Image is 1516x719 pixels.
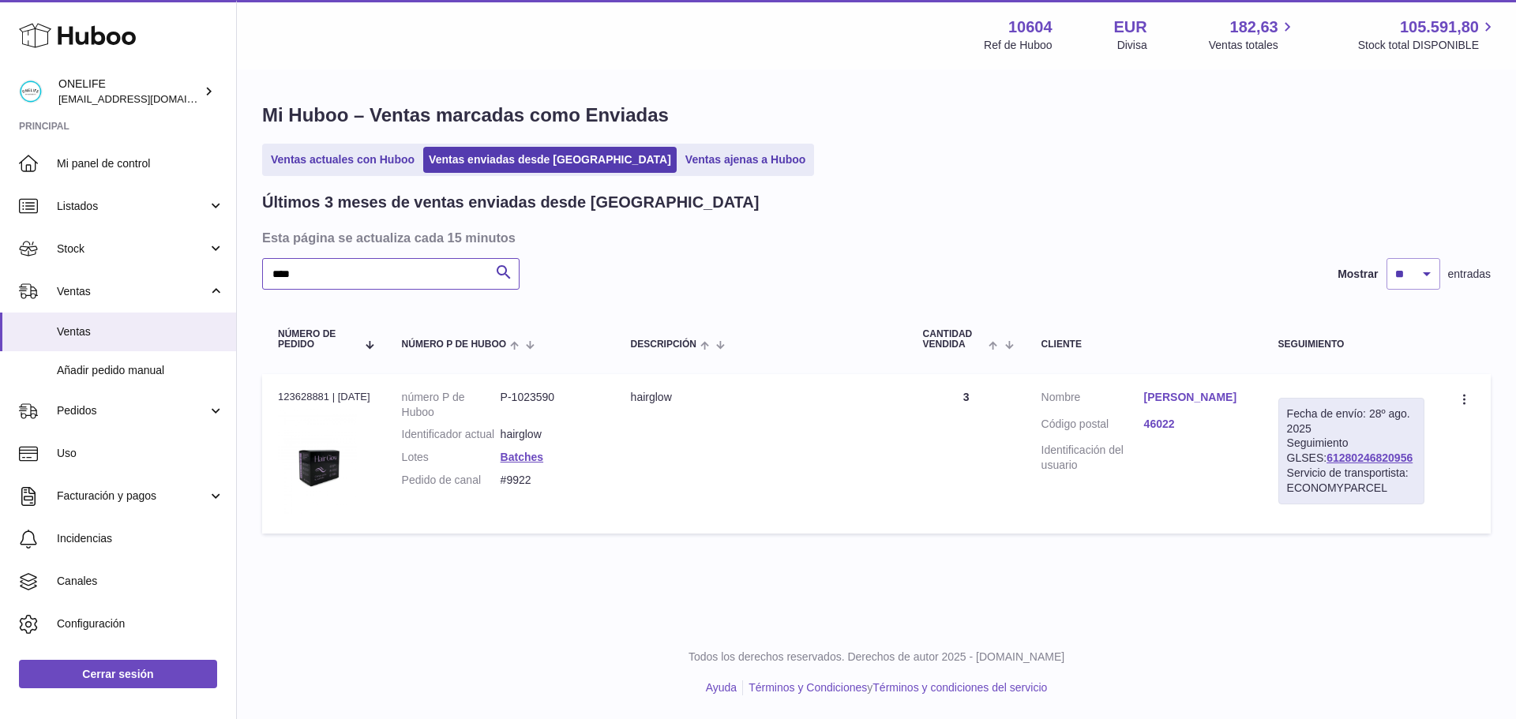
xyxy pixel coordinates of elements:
[1041,417,1144,436] dt: Código postal
[262,103,1491,128] h1: Mi Huboo – Ventas marcadas como Enviadas
[57,363,224,378] span: Añadir pedido manual
[58,77,201,107] div: ONELIFE
[57,199,208,214] span: Listados
[872,681,1047,694] a: Términos y condiciones del servicio
[1144,390,1247,405] a: [PERSON_NAME]
[1209,38,1296,53] span: Ventas totales
[1117,38,1147,53] div: Divisa
[501,473,599,488] dd: #9922
[402,339,506,350] span: número P de Huboo
[1278,339,1424,350] div: Seguimiento
[265,147,420,173] a: Ventas actuales con Huboo
[57,284,208,299] span: Ventas
[1287,466,1416,496] div: Servicio de transportista: ECONOMYPARCEL
[402,450,501,465] dt: Lotes
[19,660,217,688] a: Cerrar sesión
[278,329,356,350] span: Número de pedido
[57,446,224,461] span: Uso
[907,374,1026,534] td: 3
[1358,38,1497,53] span: Stock total DISPONIBLE
[262,192,759,213] h2: Últimos 3 meses de ventas enviadas desde [GEOGRAPHIC_DATA]
[57,242,208,257] span: Stock
[278,409,357,514] img: 106041736935921.jpg
[1448,267,1491,282] span: entradas
[1008,17,1053,38] strong: 10604
[1278,398,1424,504] div: Seguimiento GLSES:
[501,451,543,463] a: Batches
[1326,451,1413,464] a: 61280246820956
[1041,390,1144,409] dt: Nombre
[57,574,224,589] span: Canales
[19,80,43,103] img: internalAdmin-10604@internal.huboo.com
[402,427,501,442] dt: Identificador actual
[501,390,599,420] dd: P-1023590
[57,403,208,418] span: Pedidos
[1358,17,1497,53] a: 105.591,80 Stock total DISPONIBLE
[58,92,232,105] span: [EMAIL_ADDRESS][DOMAIN_NAME]
[631,390,891,405] div: hairglow
[250,650,1503,665] p: Todos los derechos reservados. Derechos de autor 2025 - [DOMAIN_NAME]
[706,681,737,694] a: Ayuda
[57,489,208,504] span: Facturación y pagos
[57,616,224,631] span: Configuración
[57,156,224,171] span: Mi panel de control
[278,390,370,404] div: 123628881 | [DATE]
[423,147,677,173] a: Ventas enviadas desde [GEOGRAPHIC_DATA]
[1230,17,1278,38] span: 182,63
[1144,417,1247,432] a: 46022
[680,147,812,173] a: Ventas ajenas a Huboo
[923,329,985,350] span: Cantidad vendida
[1338,267,1378,282] label: Mostrar
[1114,17,1147,38] strong: EUR
[402,473,501,488] dt: Pedido de canal
[984,38,1052,53] div: Ref de Huboo
[1400,17,1479,38] span: 105.591,80
[1209,17,1296,53] a: 182,63 Ventas totales
[57,324,224,339] span: Ventas
[743,680,1047,695] li: y
[1041,339,1247,350] div: Cliente
[631,339,696,350] span: Descripción
[262,229,1487,246] h3: Esta página se actualiza cada 15 minutos
[57,531,224,546] span: Incidencias
[1287,406,1416,436] div: Fecha de envío: 28º ago. 2025
[402,390,501,420] dt: número P de Huboo
[749,681,867,694] a: Términos y Condiciones
[1041,443,1144,473] dt: Identificación del usuario
[501,427,599,442] dd: hairglow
